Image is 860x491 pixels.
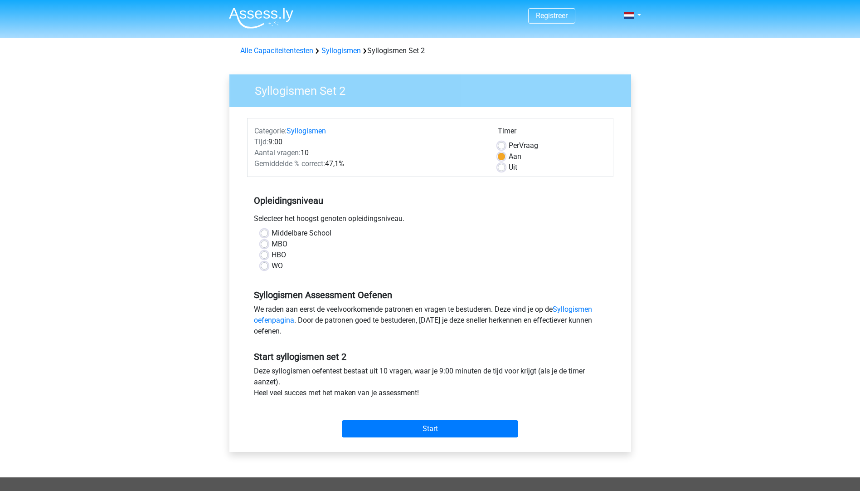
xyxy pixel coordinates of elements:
a: Syllogismen [321,46,361,55]
span: Tijd: [254,137,268,146]
label: MBO [272,239,287,250]
div: 47,1% [248,158,491,169]
div: We raden aan eerst de veelvoorkomende patronen en vragen te bestuderen. Deze vind je op de . Door... [247,304,613,340]
label: Uit [509,162,517,173]
a: Syllogismen [287,127,326,135]
label: Middelbare School [272,228,331,239]
span: Aantal vragen: [254,148,301,157]
label: Vraag [509,140,538,151]
div: Selecteer het hoogst genoten opleidingsniveau. [247,213,613,228]
div: 9:00 [248,137,491,147]
div: Timer [498,126,606,140]
div: 10 [248,147,491,158]
img: Assessly [229,7,293,29]
input: Start [342,420,518,437]
h5: Start syllogismen set 2 [254,351,607,362]
label: Aan [509,151,521,162]
h3: Syllogismen Set 2 [244,80,624,98]
h5: Syllogismen Assessment Oefenen [254,290,607,300]
span: Per [509,141,519,150]
a: Registreer [536,11,568,20]
span: Gemiddelde % correct: [254,159,325,168]
div: Deze syllogismen oefentest bestaat uit 10 vragen, waar je 9:00 minuten de tijd voor krijgt (als j... [247,366,613,402]
h5: Opleidingsniveau [254,191,607,210]
label: HBO [272,250,286,260]
div: Syllogismen Set 2 [237,45,624,56]
a: Alle Capaciteitentesten [240,46,313,55]
span: Categorie: [254,127,287,135]
label: WO [272,260,283,271]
